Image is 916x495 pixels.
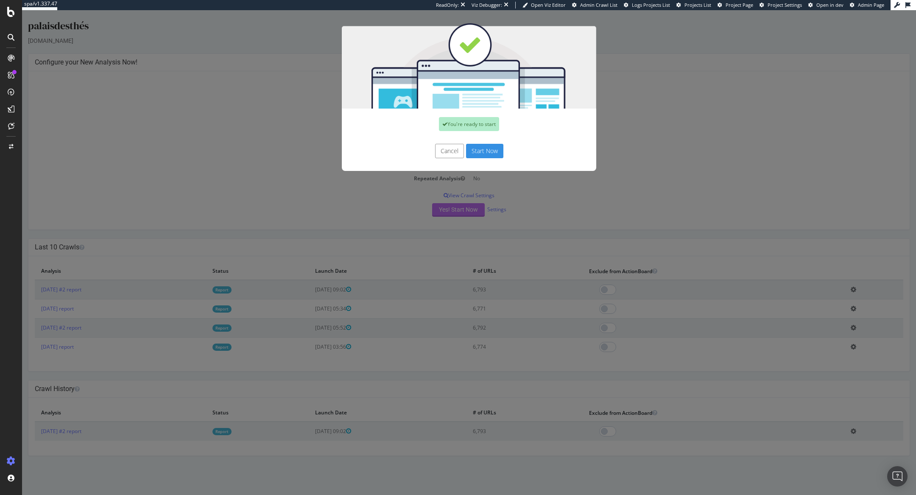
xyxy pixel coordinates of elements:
button: Cancel [413,134,442,148]
button: Start Now [444,134,481,148]
span: Project Settings [768,2,802,8]
a: Admin Page [850,2,884,8]
div: ReadOnly: [436,2,459,8]
span: Admin Page [858,2,884,8]
a: Project Settings [760,2,802,8]
span: Open Viz Editor [531,2,566,8]
a: Logs Projects List [624,2,670,8]
div: Open Intercom Messenger [887,466,908,487]
span: Project Page [726,2,753,8]
span: Projects List [684,2,711,8]
img: You're all set! [320,13,574,98]
div: You're ready to start [417,107,477,121]
div: Viz Debugger: [472,2,502,8]
span: Open in dev [816,2,843,8]
a: Project Page [718,2,753,8]
a: Open Viz Editor [522,2,566,8]
span: Logs Projects List [632,2,670,8]
a: Projects List [676,2,711,8]
span: Admin Crawl List [580,2,617,8]
a: Open in dev [808,2,843,8]
a: Admin Crawl List [572,2,617,8]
